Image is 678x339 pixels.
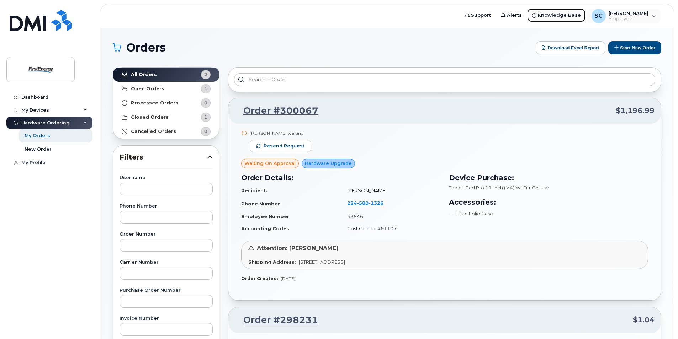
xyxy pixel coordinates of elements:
[120,152,207,162] span: Filters
[120,288,213,293] label: Purchase Order Number
[120,316,213,321] label: Invoice Number
[250,140,311,152] button: Resend request
[647,308,673,334] iframe: Messenger Launcher
[204,71,207,78] span: 2
[305,160,352,167] span: Hardware Upgrade
[248,259,296,265] strong: Shipping Address:
[131,72,157,77] strong: All Orders
[204,128,207,135] span: 0
[341,222,440,235] td: Cost Center: 461107
[126,42,166,53] span: Orders
[234,73,655,86] input: Search in orders
[357,200,369,206] span: 580
[131,114,169,120] strong: Closed Orders
[241,276,278,281] strong: Order Created:
[244,160,296,167] span: Waiting On Approval
[120,204,213,209] label: Phone Number
[264,143,304,149] span: Resend request
[449,172,648,183] h3: Device Purchase:
[120,232,213,237] label: Order Number
[449,185,549,190] span: Tablet iPad Pro 11-inch (M4) Wi-Fi + Cellular
[204,114,207,120] span: 1
[235,104,318,117] a: Order #300067
[608,41,661,54] button: Start New Order
[113,124,219,139] a: Cancelled Orders0
[281,276,296,281] span: [DATE]
[113,96,219,110] a: Processed Orders0
[113,82,219,96] a: Open Orders1
[131,100,178,106] strong: Processed Orders
[241,172,440,183] h3: Order Details:
[241,188,268,193] strong: Recipient:
[299,259,345,265] span: [STREET_ADDRESS]
[204,85,207,92] span: 1
[113,110,219,124] a: Closed Orders1
[241,226,291,231] strong: Accounting Codes:
[131,129,176,134] strong: Cancelled Orders
[241,201,280,206] strong: Phone Number
[536,41,605,54] button: Download Excel Report
[120,260,213,265] label: Carrier Number
[250,130,311,136] div: [PERSON_NAME] waiting
[257,245,339,252] span: Attention: [PERSON_NAME]
[341,184,440,197] td: [PERSON_NAME]
[113,68,219,82] a: All Orders2
[241,214,289,219] strong: Employee Number
[449,210,648,217] li: iPad Folio Case
[120,176,213,180] label: Username
[347,200,383,206] span: 224
[131,86,164,92] strong: Open Orders
[633,315,655,325] span: $1.04
[341,210,440,223] td: 43546
[235,314,318,327] a: Order #298231
[347,200,392,206] a: 2245801326
[369,200,383,206] span: 1326
[616,106,655,116] span: $1,196.99
[204,99,207,106] span: 0
[449,197,648,208] h3: Accessories:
